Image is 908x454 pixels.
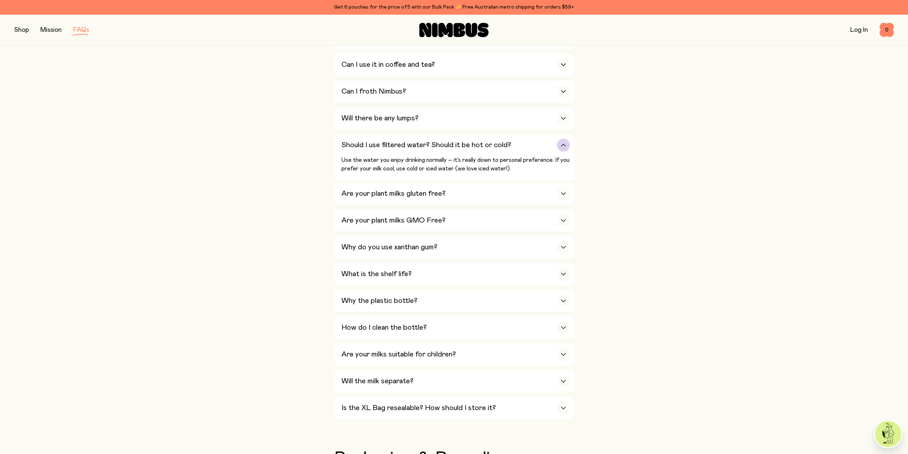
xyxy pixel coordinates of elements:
h3: Can I froth Nimbus? [341,87,406,96]
p: Use the water you enjoy drinking normally – it’s really down to personal preference. If you prefe... [341,156,570,173]
a: Log In [850,27,868,33]
div: Get 6 pouches for the price of 5 with our Bulk Pack ✨ Free Australian metro shipping for orders $59+ [14,3,894,11]
h3: Should I use filtered water? Should it be hot or cold? [341,141,511,149]
img: agent [875,421,901,447]
button: 0 [879,23,894,37]
button: How do I clean the bottle? [334,317,574,338]
h3: Can I use it in coffee and tea? [341,60,435,69]
h3: Is the XL Bag resealable? How should I store it? [341,404,496,412]
h3: Are your plant milks gluten free? [341,189,446,198]
button: Why the plastic bottle? [334,290,574,311]
h3: Will there be any lumps? [341,114,419,123]
h3: How do I clean the bottle? [341,323,427,332]
button: Is the XL Bag resealable? How should I store it? [334,397,574,419]
button: Should I use filtered water? Should it be hot or cold?Use the water you enjoy drinking normally –... [334,134,574,180]
button: Can I froth Nimbus? [334,81,574,102]
button: Will there be any lumps? [334,108,574,129]
h3: Why do you use xanthan gum? [341,243,437,251]
h3: Will the milk separate? [341,377,414,385]
button: Will the milk separate? [334,370,574,392]
button: Are your plant milks GMO Free? [334,210,574,231]
button: Are your milks suitable for children? [334,344,574,365]
button: What is the shelf life? [334,263,574,285]
button: Why do you use xanthan gum? [334,236,574,258]
h3: What is the shelf life? [341,270,412,278]
h3: Are your plant milks GMO Free? [341,216,446,225]
h3: Are your milks suitable for children? [341,350,456,359]
h3: Why the plastic bottle? [341,296,417,305]
a: Mission [40,27,62,33]
button: Can I use it in coffee and tea? [334,54,574,75]
a: FAQs [73,27,89,33]
button: Are your plant milks gluten free? [334,183,574,204]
